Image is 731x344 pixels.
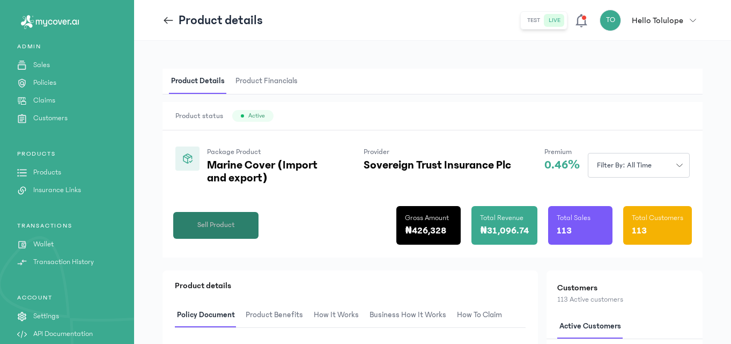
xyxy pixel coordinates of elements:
[557,314,623,339] span: Active customers
[207,148,261,156] span: Package Product
[544,148,572,156] span: Premium
[367,303,448,328] span: Business How It Works
[632,213,683,223] p: Total Customers
[367,303,455,328] button: Business How It Works
[600,10,621,31] div: TO
[480,223,529,238] p: ₦31,096.74
[33,113,68,124] p: Customers
[33,185,81,196] p: Insurance Links
[544,14,565,27] button: live
[632,223,647,238] p: 113
[233,69,306,94] button: Product Financials
[33,95,55,106] p: Claims
[557,223,572,238] p: 113
[312,303,367,328] button: How It Works
[557,213,590,223] p: Total Sales
[33,257,94,268] p: Transaction History
[179,12,263,29] p: Product details
[175,111,223,121] span: Product status
[33,60,50,71] p: Sales
[405,213,449,223] p: Gross Amount
[173,212,259,239] button: Sell Product
[33,77,56,89] p: Policies
[480,213,523,223] p: Total Revenue
[544,159,580,172] p: 0.46%
[243,303,312,328] button: Product Benefits
[364,159,511,172] p: Sovereign Trust Insurance Plc
[248,112,265,120] span: Active
[588,153,690,178] button: Filter by: all time
[33,328,93,340] p: API Documentation
[175,303,243,328] button: Policy Document
[312,303,361,328] span: How It Works
[523,14,544,27] button: test
[197,219,235,231] span: Sell Product
[364,148,389,156] span: Provider
[233,69,300,94] span: Product Financials
[455,303,511,328] button: How to claim
[455,303,504,328] span: How to claim
[557,314,630,339] button: Active customers
[175,303,237,328] span: Policy Document
[590,160,658,171] span: Filter by: all time
[243,303,305,328] span: Product Benefits
[207,159,330,185] p: Marine Cover (Import and export)
[33,311,59,322] p: Settings
[600,10,703,31] button: TOHello Tolulope
[169,69,233,94] button: Product Details
[33,167,61,178] p: Products
[557,281,692,294] h2: Customers
[557,294,692,305] p: 113 Active customers
[169,69,227,94] span: Product Details
[33,239,54,250] p: Wallet
[632,14,683,27] p: Hello Tolulope
[175,279,526,292] p: Product details
[405,223,446,238] p: ₦426,328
